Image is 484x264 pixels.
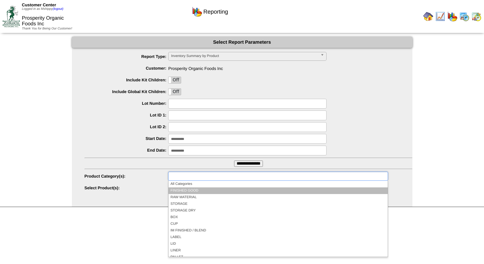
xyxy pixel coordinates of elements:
[192,7,202,17] img: graph.gif
[169,247,387,254] li: LINER
[169,254,387,261] li: PALLET
[85,101,169,106] label: Lot Number:
[169,214,387,221] li: BOX
[85,66,169,71] label: Customer:
[3,6,20,27] img: ZoRoCo_Logo(Green%26Foil)%20jpg.webp
[53,7,63,11] a: (logout)
[169,234,387,241] li: LABEL
[169,89,181,95] label: Off
[169,194,387,201] li: RAW MATERIAL
[447,11,457,22] img: graph.gif
[169,227,387,234] li: IM FINISHED / BLEND
[22,7,63,11] span: Logged in as Mshippy
[85,185,169,190] label: Select Product(s):
[169,241,387,247] li: LID
[85,136,169,141] label: Start Date:
[22,16,64,27] span: Prosperity Organic Foods Inc
[22,3,56,7] span: Customer Center
[171,52,318,60] span: Inventory Summary by Product
[203,9,228,15] span: Reporting
[85,64,412,71] span: Prosperity Organic Foods Inc
[85,113,169,117] label: Lot ID 1:
[169,77,181,83] label: Off
[471,11,481,22] img: calendarinout.gif
[85,174,169,179] label: Product Category(s):
[169,221,387,227] li: CUP
[169,201,387,207] li: STORAGE
[72,37,412,48] div: Select Report Parameters
[85,78,169,82] label: Include Kit Children:
[169,207,387,214] li: STORAGE DRY
[85,148,169,153] label: End Date:
[85,89,169,94] label: Include Global Kit Children:
[85,124,169,129] label: Lot ID 2:
[169,187,387,194] li: FINISHED GOOD
[168,77,181,84] div: OnOff
[435,11,445,22] img: line_graph.gif
[22,27,72,30] span: Thank You for Being Our Customer!
[423,11,433,22] img: home.gif
[168,88,181,95] div: OnOff
[169,181,387,187] li: All Categories
[459,11,469,22] img: calendarprod.gif
[85,54,169,59] label: Report Type:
